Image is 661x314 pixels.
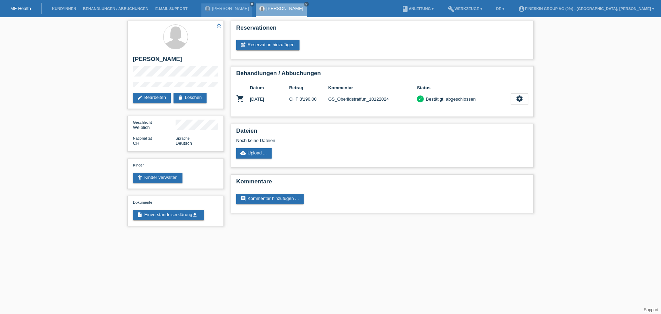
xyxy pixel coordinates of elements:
[80,7,152,11] a: Behandlungen / Abbuchungen
[174,93,207,103] a: deleteLöschen
[644,307,658,312] a: Support
[236,94,244,103] i: POSP00017795
[289,84,328,92] th: Betrag
[516,95,523,102] i: settings
[240,42,246,48] i: post_add
[216,22,222,30] a: star_border
[240,150,246,156] i: cloud_upload
[212,6,249,11] a: [PERSON_NAME]
[236,24,528,35] h2: Reservationen
[133,120,152,124] span: Geschlecht
[216,22,222,29] i: star_border
[398,7,437,11] a: bookAnleitung ▾
[133,163,144,167] span: Kinder
[236,194,304,204] a: commentKommentar hinzufügen ...
[133,120,176,130] div: Weiblich
[192,212,198,217] i: get_app
[250,84,289,92] th: Datum
[250,2,254,7] a: close
[176,141,192,146] span: Deutsch
[448,6,454,12] i: build
[236,70,528,80] h2: Behandlungen / Abbuchungen
[402,6,409,12] i: book
[137,95,143,100] i: edit
[133,210,204,220] a: descriptionEinverständniserklärungget_app
[236,148,272,159] a: cloud_uploadUpload ...
[250,92,289,106] td: [DATE]
[133,200,152,204] span: Dokumente
[152,7,191,11] a: E-Mail Support
[250,2,254,6] i: close
[137,212,143,217] i: description
[266,6,303,11] a: [PERSON_NAME]
[133,56,218,66] h2: [PERSON_NAME]
[236,178,528,189] h2: Kommentare
[176,136,190,140] span: Sprache
[133,93,171,103] a: editBearbeiten
[133,173,182,183] a: accessibility_newKinder verwalten
[133,136,152,140] span: Nationalität
[178,95,183,100] i: delete
[289,92,328,106] td: CHF 3'190.00
[240,196,246,201] i: comment
[137,175,143,180] i: accessibility_new
[444,7,486,11] a: buildWerkzeuge ▾
[493,7,508,11] a: DE ▾
[305,2,308,6] i: close
[304,2,309,7] a: close
[424,95,476,103] div: Bestätigt, abgeschlossen
[236,128,528,138] h2: Dateien
[49,7,80,11] a: Kund*innen
[236,138,447,143] div: Noch keine Dateien
[328,92,417,106] td: GS_Oberlidstraffun_18122024
[518,6,525,12] i: account_circle
[417,84,511,92] th: Status
[418,96,423,101] i: check
[10,6,31,11] a: MF Health
[515,7,658,11] a: account_circleFineSkin Group AG (0%) - [GEOGRAPHIC_DATA], [PERSON_NAME] ▾
[236,40,300,50] a: post_addReservation hinzufügen
[133,141,139,146] span: Schweiz
[328,84,417,92] th: Kommentar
